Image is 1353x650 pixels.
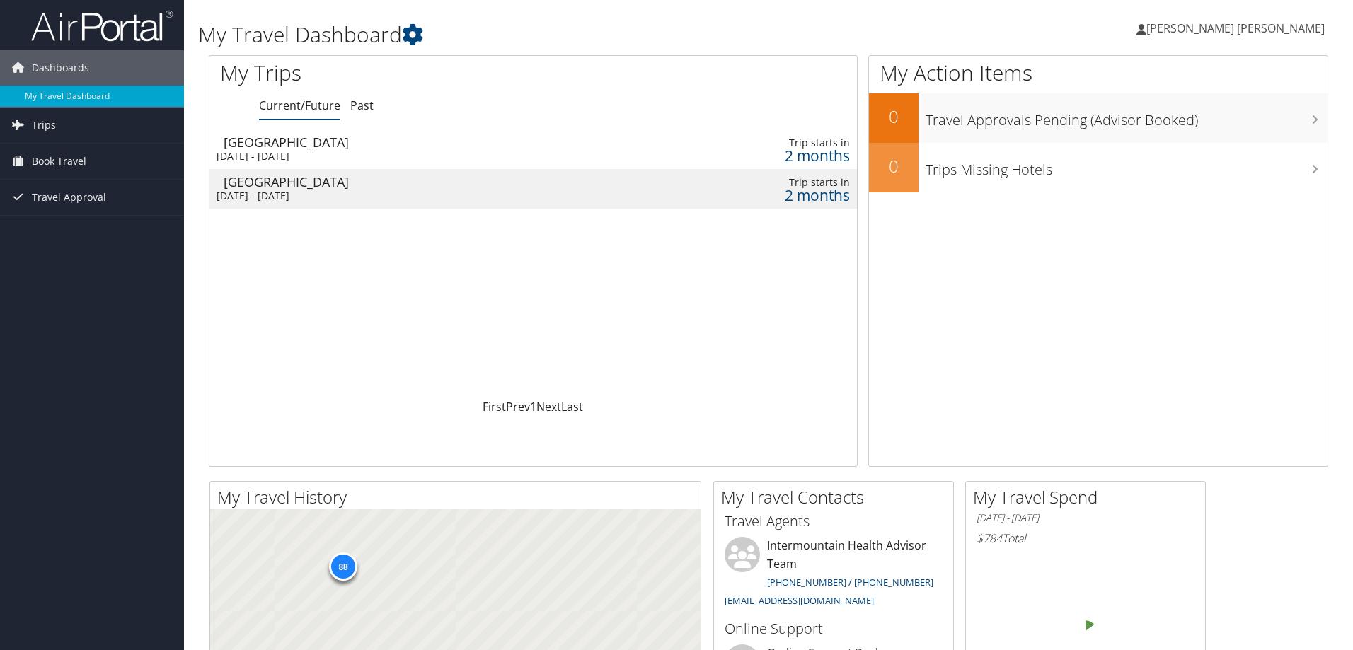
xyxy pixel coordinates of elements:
h3: Trips Missing Hotels [926,153,1328,180]
a: Current/Future [259,98,340,113]
h2: 0 [869,105,919,129]
h1: My Travel Dashboard [198,20,959,50]
h1: My Trips [220,58,577,88]
div: 2 months [691,149,850,162]
h1: My Action Items [869,58,1328,88]
div: Trip starts in [691,176,850,189]
a: Past [350,98,374,113]
h2: 0 [869,154,919,178]
h3: Online Support [725,619,943,639]
a: Prev [506,399,530,414]
a: 1 [530,399,536,414]
a: First [483,399,506,414]
a: [EMAIL_ADDRESS][DOMAIN_NAME] [725,594,874,607]
div: [GEOGRAPHIC_DATA] [224,175,615,188]
div: Trip starts in [691,137,850,149]
h2: My Travel Contacts [721,485,953,509]
span: $784 [977,530,1002,546]
li: Intermountain Health Advisor Team [718,537,950,613]
div: [DATE] - [DATE] [217,150,608,163]
h3: Travel Approvals Pending (Advisor Booked) [926,103,1328,130]
a: [PHONE_NUMBER] / [PHONE_NUMBER] [767,576,933,588]
span: Dashboards [32,50,89,86]
a: Last [561,399,583,414]
span: Trips [32,108,56,143]
a: 0Trips Missing Hotels [869,143,1328,192]
span: Book Travel [32,144,86,179]
a: [PERSON_NAME] [PERSON_NAME] [1136,7,1339,50]
a: 0Travel Approvals Pending (Advisor Booked) [869,93,1328,143]
h3: Travel Agents [725,511,943,531]
h6: [DATE] - [DATE] [977,511,1194,525]
h2: My Travel Spend [973,485,1205,509]
a: Next [536,399,561,414]
h6: Total [977,530,1194,546]
span: Travel Approval [32,180,106,215]
div: [DATE] - [DATE] [217,190,608,202]
div: 2 months [691,189,850,202]
div: [GEOGRAPHIC_DATA] [224,136,615,149]
img: airportal-logo.png [31,9,173,42]
h2: My Travel History [217,485,701,509]
div: 88 [329,552,357,581]
span: [PERSON_NAME] [PERSON_NAME] [1146,21,1325,36]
